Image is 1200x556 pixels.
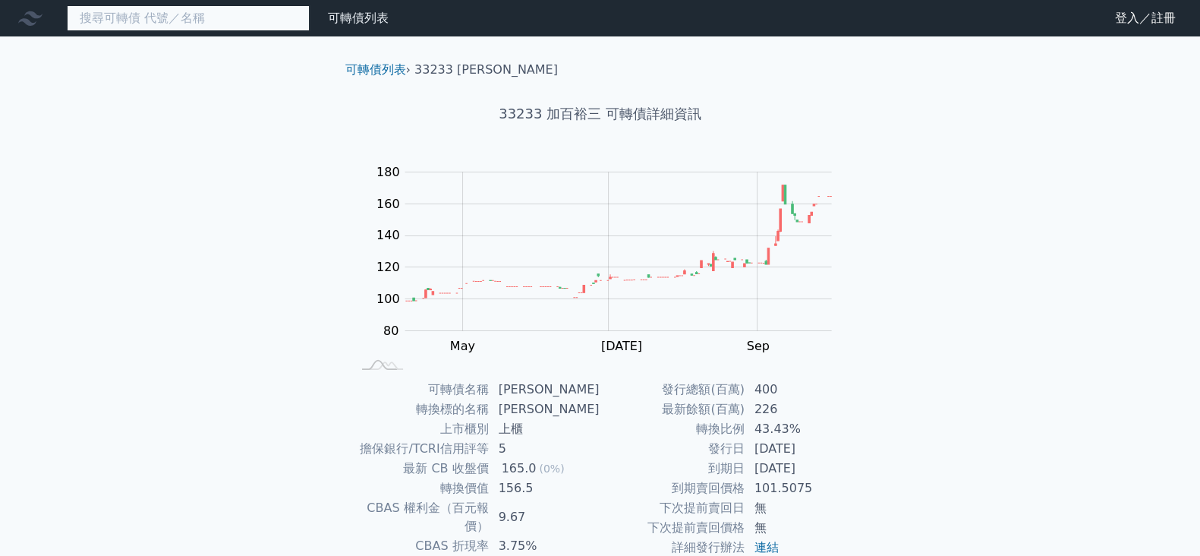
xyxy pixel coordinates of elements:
[747,339,770,353] tspan: Sep
[600,380,745,400] td: 發行總額(百萬)
[351,400,490,419] td: 轉換標的名稱
[490,536,600,556] td: 3.75%
[414,61,558,79] li: 33233 [PERSON_NAME]
[351,536,490,556] td: CBAS 折現率
[745,479,849,498] td: 101.5075
[351,439,490,459] td: 擔保銀行/TCRI信用評等
[745,439,849,459] td: [DATE]
[490,380,600,400] td: [PERSON_NAME]
[450,339,475,353] tspan: May
[1124,483,1200,556] iframe: Chat Widget
[351,459,490,479] td: 最新 CB 收盤價
[745,518,849,538] td: 無
[67,5,310,31] input: 搜尋可轉債 代號／名稱
[376,165,400,179] tspan: 180
[539,463,564,475] span: (0%)
[376,228,400,242] tspan: 140
[383,324,398,338] tspan: 80
[351,479,490,498] td: 轉換價值
[351,498,490,536] td: CBAS 權利金（百元報價）
[600,439,745,459] td: 發行日
[333,103,868,125] h1: 33233 加百裕三 可轉債詳細資訊
[1103,6,1188,30] a: 登入／註冊
[745,380,849,400] td: 400
[351,380,490,400] td: 可轉債名稱
[345,61,411,79] li: ›
[368,165,854,385] g: Chart
[600,459,745,479] td: 到期日
[376,196,400,210] tspan: 160
[490,439,600,459] td: 5
[600,518,745,538] td: 下次提前賣回價格
[745,400,849,419] td: 226
[376,260,400,274] tspan: 120
[376,292,400,306] tspan: 100
[600,479,745,498] td: 到期賣回價格
[600,400,745,419] td: 最新餘額(百萬)
[1124,483,1200,556] div: 聊天小工具
[600,498,745,518] td: 下次提前賣回日
[745,459,849,479] td: [DATE]
[490,479,600,498] td: 156.5
[345,62,406,77] a: 可轉債列表
[601,339,642,353] tspan: [DATE]
[328,11,389,25] a: 可轉債列表
[600,419,745,439] td: 轉換比例
[745,419,849,439] td: 43.43%
[351,419,490,439] td: 上市櫃別
[499,460,540,478] div: 165.0
[490,419,600,439] td: 上櫃
[754,540,779,554] a: 連結
[490,400,600,419] td: [PERSON_NAME]
[490,498,600,536] td: 9.67
[745,498,849,518] td: 無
